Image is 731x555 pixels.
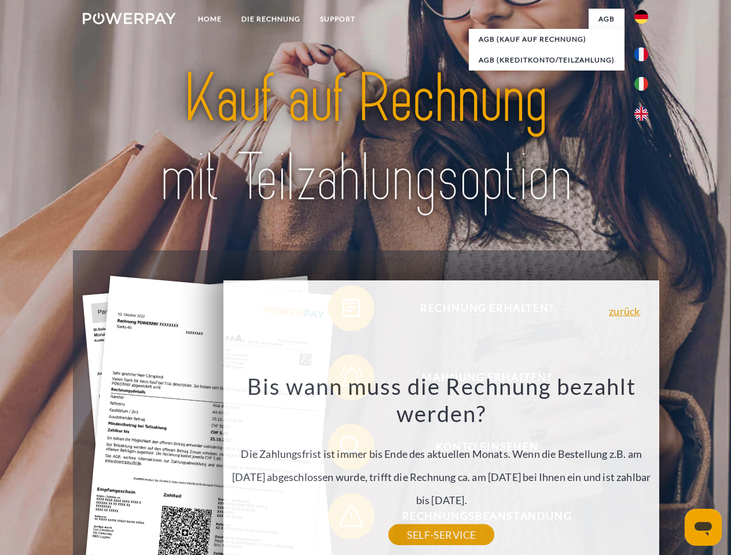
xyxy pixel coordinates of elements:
[111,55,620,221] img: title-powerpay_de.svg
[188,9,232,29] a: Home
[634,47,648,61] img: fr
[634,10,648,24] img: de
[589,9,625,29] a: agb
[685,509,722,546] iframe: Schaltfläche zum Öffnen des Messaging-Fensters
[634,77,648,91] img: it
[230,372,653,535] div: Die Zahlungsfrist ist immer bis Ende des aktuellen Monats. Wenn die Bestellung z.B. am [DATE] abg...
[83,13,176,24] img: logo-powerpay-white.svg
[634,107,648,121] img: en
[230,372,653,428] h3: Bis wann muss die Rechnung bezahlt werden?
[469,50,625,71] a: AGB (Kreditkonto/Teilzahlung)
[310,9,365,29] a: SUPPORT
[232,9,310,29] a: DIE RECHNUNG
[609,306,640,316] a: zurück
[469,29,625,50] a: AGB (Kauf auf Rechnung)
[388,524,494,545] a: SELF-SERVICE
